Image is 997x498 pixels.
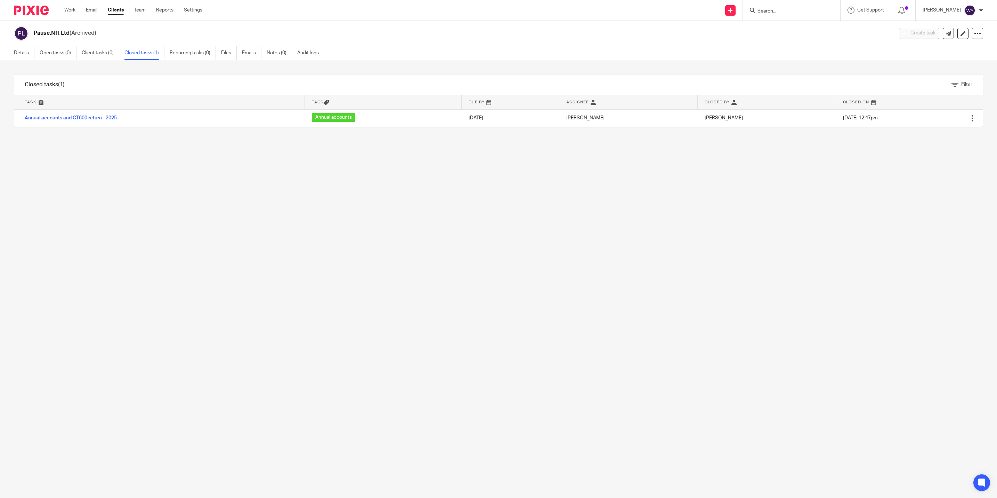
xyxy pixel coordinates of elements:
a: Settings [184,7,202,14]
span: Filter [961,82,972,87]
h1: Closed tasks [25,81,65,88]
img: Pixie [14,6,49,15]
img: svg%3E [964,5,975,16]
span: Get Support [857,8,884,13]
td: [DATE] [462,109,559,127]
a: Email [86,7,97,14]
p: [PERSON_NAME] [923,7,961,14]
a: Closed tasks (1) [124,46,164,60]
span: (1) [58,82,65,87]
a: Files [221,46,237,60]
img: svg%3E [14,26,29,41]
a: Annual accounts and CT600 return - 2025 [25,116,117,120]
th: Tags [305,95,462,109]
a: Reports [156,7,173,14]
input: Search [757,8,819,15]
span: [PERSON_NAME] [705,116,743,120]
span: Annual accounts [312,113,355,122]
a: Recurring tasks (0) [170,46,216,60]
span: [DATE] 12:47pm [843,116,878,120]
a: Clients [108,7,124,14]
a: Audit logs [297,46,324,60]
a: Emails [242,46,261,60]
a: Open tasks (0) [40,46,76,60]
a: Work [64,7,75,14]
button: Create task [899,28,939,39]
a: Notes (0) [267,46,292,60]
h2: Pause.Nft Ltd [34,30,718,37]
span: (Archived) [70,30,96,36]
a: Details [14,46,34,60]
a: Client tasks (0) [82,46,119,60]
a: Team [134,7,146,14]
td: [PERSON_NAME] [559,109,698,127]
